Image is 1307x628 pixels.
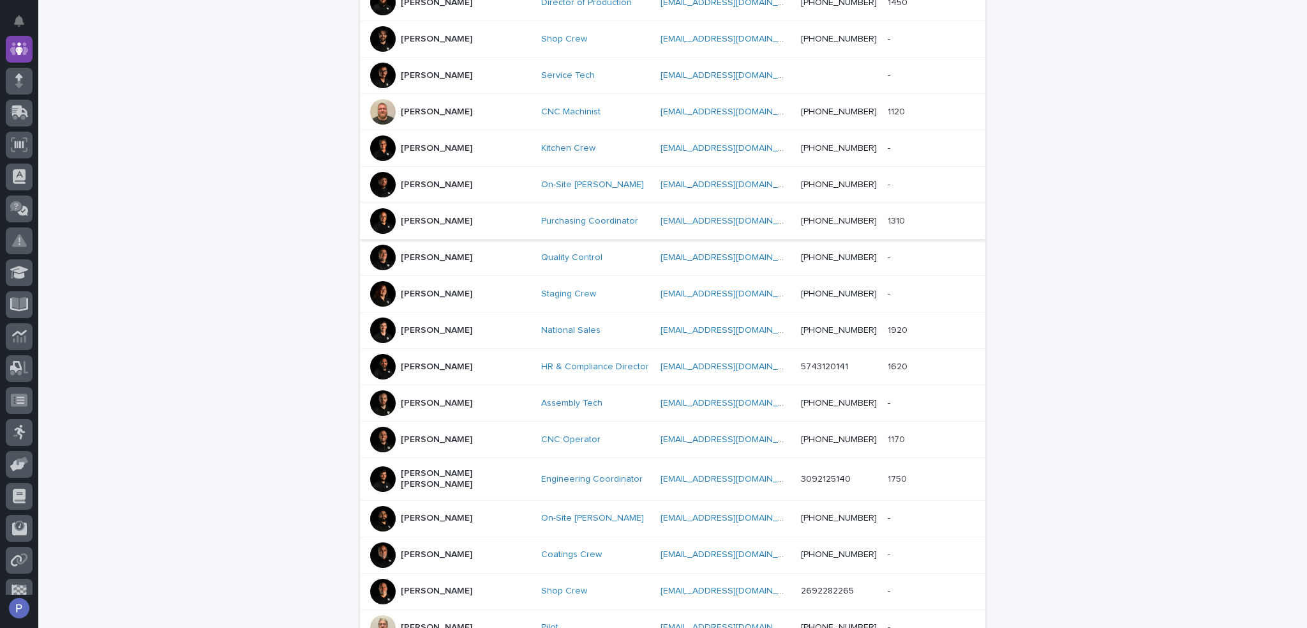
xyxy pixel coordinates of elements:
[661,514,805,523] a: [EMAIL_ADDRESS][DOMAIN_NAME]
[888,68,893,81] p: -
[661,107,805,116] a: [EMAIL_ADDRESS][DOMAIN_NAME]
[801,253,877,262] a: [PHONE_NUMBER]
[401,180,472,190] p: [PERSON_NAME]
[360,130,985,167] tr: [PERSON_NAME]Kitchen Crew [EMAIL_ADDRESS][DOMAIN_NAME] [PHONE_NUMBER]--
[401,252,472,263] p: [PERSON_NAME]
[541,362,649,372] a: HR & Compliance Director
[888,583,893,597] p: -
[888,250,893,263] p: -
[888,213,907,227] p: 1310
[661,34,805,43] a: [EMAIL_ADDRESS][DOMAIN_NAME]
[801,144,877,153] a: [PHONE_NUMBER]
[801,107,877,116] a: [PHONE_NUMBER]
[6,595,33,622] button: users-avatar
[541,289,596,300] a: Staging Crew
[401,70,472,81] p: [PERSON_NAME]
[360,573,985,609] tr: [PERSON_NAME]Shop Crew [EMAIL_ADDRESS][DOMAIN_NAME] 2692282265--
[541,474,643,485] a: Engineering Coordinator
[401,143,472,154] p: [PERSON_NAME]
[360,500,985,537] tr: [PERSON_NAME]On-Site [PERSON_NAME] [EMAIL_ADDRESS][DOMAIN_NAME] [PHONE_NUMBER]--
[801,435,877,444] a: [PHONE_NUMBER]
[401,362,472,372] p: [PERSON_NAME]
[360,422,985,458] tr: [PERSON_NAME]CNC Operator [EMAIL_ADDRESS][DOMAIN_NAME] [PHONE_NUMBER]11701170
[360,203,985,240] tr: [PERSON_NAME]Purchasing Coordinator [EMAIL_ADDRESS][DOMAIN_NAME] [PHONE_NUMBER]13101310
[801,180,877,189] a: [PHONE_NUMBER]
[360,537,985,573] tr: [PERSON_NAME]Coatings Crew [EMAIL_ADDRESS][DOMAIN_NAME] [PHONE_NUMBER]--
[888,177,893,190] p: -
[661,71,805,80] a: [EMAIL_ADDRESS][DOMAIN_NAME]
[888,141,893,154] p: -
[541,216,638,227] a: Purchasing Coordinator
[360,240,985,276] tr: [PERSON_NAME]Quality Control [EMAIL_ADDRESS][DOMAIN_NAME] [PHONE_NUMBER]--
[401,289,472,300] p: [PERSON_NAME]
[801,34,877,43] a: [PHONE_NUMBER]
[888,471,909,485] p: 1750
[661,253,805,262] a: [EMAIL_ADDRESS][DOMAIN_NAME]
[661,289,805,298] a: [EMAIL_ADDRESS][DOMAIN_NAME]
[541,143,595,154] a: Kitchen Crew
[401,434,472,445] p: [PERSON_NAME]
[888,510,893,524] p: -
[541,586,587,597] a: Shop Crew
[661,326,805,335] a: [EMAIL_ADDRESS][DOMAIN_NAME]
[661,475,805,484] a: [EMAIL_ADDRESS][DOMAIN_NAME]
[801,475,851,484] a: 3092125140
[541,252,602,263] a: Quality Control
[801,362,848,371] a: 5743120141
[401,513,472,524] p: [PERSON_NAME]
[661,144,805,153] a: [EMAIL_ADDRESS][DOMAIN_NAME]
[661,586,805,595] a: [EMAIL_ADDRESS][DOMAIN_NAME]
[801,399,877,408] a: [PHONE_NUMBER]
[888,323,910,336] p: 1920
[661,217,805,226] a: [EMAIL_ADDRESS][DOMAIN_NAME]
[541,549,602,560] a: Coatings Crew
[360,94,985,130] tr: [PERSON_NAME]CNC Machinist [EMAIL_ADDRESS][DOMAIN_NAME] [PHONE_NUMBER]11201120
[360,349,985,385] tr: [PERSON_NAME]HR & Compliance Director [EMAIL_ADDRESS][DOMAIN_NAME] 574312014116201620
[661,435,805,444] a: [EMAIL_ADDRESS][DOMAIN_NAME]
[801,289,877,298] a: [PHONE_NUMBER]
[360,385,985,422] tr: [PERSON_NAME]Assembly Tech [EMAIL_ADDRESS][DOMAIN_NAME] [PHONE_NUMBER]--
[888,104,907,118] p: 1120
[541,180,644,190] a: On-Site [PERSON_NAME]
[6,8,33,34] button: Notifications
[401,325,472,336] p: [PERSON_NAME]
[541,513,644,524] a: On-Site [PERSON_NAME]
[661,180,805,189] a: [EMAIL_ADDRESS][DOMAIN_NAME]
[801,550,877,559] a: [PHONE_NUMBER]
[401,549,472,560] p: [PERSON_NAME]
[541,34,587,45] a: Shop Crew
[401,468,528,490] p: [PERSON_NAME] [PERSON_NAME]
[16,15,33,36] div: Notifications
[888,395,893,409] p: -
[661,399,805,408] a: [EMAIL_ADDRESS][DOMAIN_NAME]
[401,107,472,118] p: [PERSON_NAME]
[541,325,601,336] a: National Sales
[541,434,601,445] a: CNC Operator
[360,167,985,203] tr: [PERSON_NAME]On-Site [PERSON_NAME] [EMAIL_ADDRESS][DOMAIN_NAME] [PHONE_NUMBER]--
[801,217,877,226] a: [PHONE_NUMBER]
[661,362,805,371] a: [EMAIL_ADDRESS][DOMAIN_NAME]
[888,547,893,560] p: -
[401,216,472,227] p: [PERSON_NAME]
[360,57,985,94] tr: [PERSON_NAME]Service Tech [EMAIL_ADDRESS][DOMAIN_NAME] --
[401,34,472,45] p: [PERSON_NAME]
[541,107,601,118] a: CNC Machinist
[360,276,985,312] tr: [PERSON_NAME]Staging Crew [EMAIL_ADDRESS][DOMAIN_NAME] [PHONE_NUMBER]--
[360,312,985,349] tr: [PERSON_NAME]National Sales [EMAIL_ADDRESS][DOMAIN_NAME] [PHONE_NUMBER]19201920
[360,458,985,501] tr: [PERSON_NAME] [PERSON_NAME]Engineering Coordinator [EMAIL_ADDRESS][DOMAIN_NAME] 309212514017501750
[360,21,985,57] tr: [PERSON_NAME]Shop Crew [EMAIL_ADDRESS][DOMAIN_NAME] [PHONE_NUMBER]--
[661,550,805,559] a: [EMAIL_ADDRESS][DOMAIN_NAME]
[401,586,472,597] p: [PERSON_NAME]
[801,326,877,335] a: [PHONE_NUMBER]
[401,398,472,409] p: [PERSON_NAME]
[888,31,893,45] p: -
[541,398,602,409] a: Assembly Tech
[801,586,854,595] a: 2692282265
[541,70,595,81] a: Service Tech
[888,286,893,300] p: -
[888,359,910,372] p: 1620
[801,514,877,523] a: [PHONE_NUMBER]
[888,432,907,445] p: 1170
